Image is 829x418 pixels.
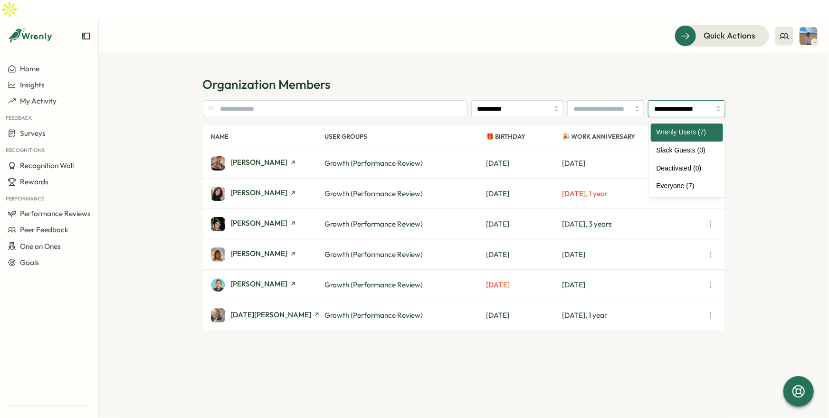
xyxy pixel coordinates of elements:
[562,158,704,169] p: [DATE]
[325,219,423,228] span: Growth (Performance Review)
[486,310,562,321] p: [DATE]
[231,219,288,227] span: [PERSON_NAME]
[675,25,769,46] button: Quick Actions
[231,189,288,196] span: [PERSON_NAME]
[651,123,723,142] div: Wrenly Users (7)
[562,125,704,148] p: 🎉 Work Anniversary
[211,308,325,323] a: Noel Price[DATE][PERSON_NAME]
[562,219,704,229] p: [DATE], 3 years
[486,158,562,169] p: [DATE]
[325,280,423,289] span: Growth (Performance Review)
[211,278,225,292] img: Miguel Zeballos-Vargas
[325,311,423,320] span: Growth (Performance Review)
[20,177,48,186] span: Rewards
[562,249,704,260] p: [DATE]
[231,280,288,287] span: [PERSON_NAME]
[325,189,423,198] span: Growth (Performance Review)
[651,142,723,160] div: Slack Guests (0)
[325,125,486,148] p: User Groups
[20,225,68,234] span: Peer Feedback
[562,189,704,199] p: [DATE], 1 year
[211,278,325,292] a: Miguel Zeballos-Vargas[PERSON_NAME]
[211,217,325,231] a: Ethan Elisara[PERSON_NAME]
[20,161,74,170] span: Recognition Wall
[20,96,57,105] span: My Activity
[20,242,61,251] span: One on Ones
[81,31,91,41] button: Expand sidebar
[325,250,423,259] span: Growth (Performance Review)
[20,64,39,73] span: Home
[486,219,562,229] p: [DATE]
[486,125,562,148] p: 🎁 Birthday
[211,187,325,201] a: Emily Rowe[PERSON_NAME]
[211,217,225,231] img: Ethan Elisara
[562,280,704,290] p: [DATE]
[800,27,818,45] img: Hannah Rachael Smith
[211,125,325,148] p: Name
[231,250,288,257] span: [PERSON_NAME]
[20,258,39,267] span: Goals
[486,280,562,290] p: [DATE]
[20,80,45,89] span: Insights
[651,177,723,195] div: Everyone (7)
[211,247,225,262] img: Jessi Bull
[486,249,562,260] p: [DATE]
[486,189,562,199] p: [DATE]
[704,29,755,42] span: Quick Actions
[211,187,225,201] img: Emily Rowe
[211,308,225,323] img: Noel Price
[211,156,225,171] img: Cyndyl Harrison
[231,159,288,166] span: [PERSON_NAME]
[562,310,704,321] p: [DATE], 1 year
[20,129,46,138] span: Surveys
[203,76,725,93] h1: Organization Members
[20,209,91,218] span: Performance Reviews
[325,159,423,168] span: Growth (Performance Review)
[211,156,325,171] a: Cyndyl Harrison[PERSON_NAME]
[231,311,312,318] span: [DATE][PERSON_NAME]
[211,247,325,262] a: Jessi Bull[PERSON_NAME]
[651,160,723,178] div: Deactivated (0)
